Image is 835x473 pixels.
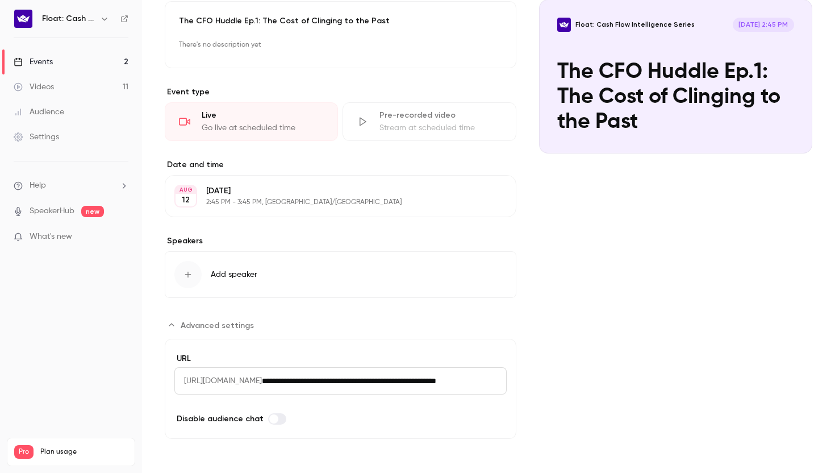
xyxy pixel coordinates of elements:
[14,56,53,68] div: Events
[165,251,516,298] button: Add speaker
[30,231,72,243] span: What's new
[110,460,115,467] span: 11
[780,122,803,144] button: The CFO Huddle Ep.1: The Cost of Clinging to the Past Float: Cash Flow Intelligence Series[DATE] ...
[115,232,128,242] iframe: Noticeable Trigger
[176,186,196,194] div: AUG
[40,447,128,457] span: Plan usage
[14,10,32,28] img: Float: Cash Flow Intelligence Series
[202,110,324,121] div: Live
[165,316,261,334] button: Advanced settings
[174,367,262,395] span: [URL][DOMAIN_NAME]
[206,198,456,207] p: 2:45 PM - 3:45 PM, [GEOGRAPHIC_DATA]/[GEOGRAPHIC_DATA]
[165,235,516,247] label: Speakers
[177,413,264,425] span: Disable audience chat
[211,269,257,280] span: Add speaker
[30,180,46,192] span: Help
[42,13,95,24] h6: Float: Cash Flow Intelligence Series
[81,206,104,217] span: new
[30,205,74,217] a: SpeakerHub
[343,102,516,141] div: Pre-recorded videoStream at scheduled time
[379,110,502,121] div: Pre-recorded video
[181,320,254,331] span: Advanced settings
[110,459,128,469] p: / 90
[202,122,324,134] div: Go live at scheduled time
[165,316,516,439] section: Advanced settings
[14,106,64,118] div: Audience
[14,445,34,459] span: Pro
[14,459,36,469] p: Videos
[165,86,516,98] p: Event type
[179,15,502,27] p: The CFO Huddle Ep.1: The Cost of Clinging to the Past
[179,36,502,54] p: There's no description yet
[165,159,516,171] label: Date and time
[379,122,502,134] div: Stream at scheduled time
[14,131,59,143] div: Settings
[206,185,456,197] p: [DATE]
[174,353,507,364] label: URL
[14,81,54,93] div: Videos
[165,102,338,141] div: LiveGo live at scheduled time
[14,180,128,192] li: help-dropdown-opener
[182,194,190,206] p: 12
